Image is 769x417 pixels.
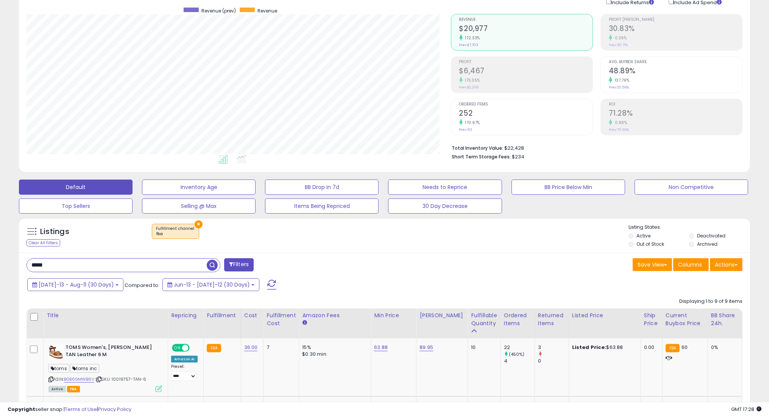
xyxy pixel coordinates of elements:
button: Default [19,180,133,195]
img: 41z8CS8OAmL._SL40_.jpg [48,344,64,359]
span: $234 [512,153,525,160]
div: Current Buybox Price [666,312,705,327]
small: Prev: 70.66% [609,127,629,132]
div: Ship Price [644,312,659,327]
div: BB Share 24h. [711,312,739,327]
b: Listed Price: [572,344,607,351]
p: Listing States: [629,224,750,231]
div: Cost [244,312,260,319]
button: Actions [710,258,742,271]
div: Ordered Items [504,312,532,327]
div: Displaying 1 to 9 of 9 items [679,298,742,305]
div: seller snap | | [8,406,131,413]
button: Columns [673,258,709,271]
span: ROI [609,102,742,107]
button: Non Competitive [635,180,748,195]
a: B0B69MWB9V [64,376,94,383]
span: All listings currently available for purchase on Amazon [48,386,66,392]
small: Prev: $2,366 [459,85,479,90]
span: 60 [682,344,688,351]
a: 36.00 [244,344,258,351]
small: (450%) [509,351,525,357]
div: fba [156,231,195,237]
span: FBA [67,386,80,392]
button: Selling @ Max [142,198,256,214]
div: Preset: [171,364,198,381]
button: Inventory Age [142,180,256,195]
div: Min Price [374,312,413,319]
button: Filters [224,258,254,271]
small: 170.97% [463,120,480,126]
small: Prev: $7,703 [459,43,479,47]
div: 3 [538,344,569,351]
small: 172.33% [463,35,480,41]
h2: 71.28% [609,109,742,119]
button: Items Being Repriced [265,198,379,214]
div: Fulfillment Cost [267,312,296,327]
label: Out of Stock [636,241,664,247]
a: Privacy Policy [98,406,131,413]
div: $63.88 [572,344,635,351]
span: Fulfillment channel : [156,226,195,237]
div: Repricing [171,312,200,319]
h2: 252 [459,109,593,119]
label: Archived [697,241,718,247]
span: [DATE]-13 - Aug-11 (30 Days) [39,281,114,288]
span: OFF [189,345,201,351]
span: 2025-08-13 17:28 GMT [731,406,761,413]
button: Top Sellers [19,198,133,214]
h2: $6,467 [459,67,593,77]
span: Ordered Items [459,102,593,107]
button: Save View [633,258,672,271]
button: BB Drop in 7d [265,180,379,195]
button: BB Price Below Min [512,180,625,195]
div: 0 [538,358,569,364]
button: [DATE]-13 - Aug-11 (30 Days) [27,278,123,291]
small: 0.39% [612,35,627,41]
div: $0.30 min [302,351,365,358]
span: Revenue [257,8,277,14]
h2: $20,977 [459,24,593,34]
div: Amazon AI [171,356,198,363]
a: 89.95 [420,344,433,351]
small: Prev: 20.56% [609,85,629,90]
span: Profit [459,60,593,64]
small: FBA [666,344,680,352]
div: 7 [267,344,293,351]
button: 30 Day Decrease [388,198,502,214]
h2: 30.83% [609,24,742,34]
span: toms [48,364,69,373]
div: Fulfillment [207,312,237,319]
small: 0.88% [612,120,627,126]
span: Profit [PERSON_NAME] [609,18,742,22]
span: toms inc [70,364,99,373]
div: Returned Items [538,312,566,327]
a: 63.88 [374,344,388,351]
small: Amazon Fees. [302,319,307,326]
div: Fulfillable Quantity [471,312,497,327]
small: FBA [207,344,221,352]
div: Listed Price [572,312,638,319]
div: 10 [471,344,494,351]
small: 173.35% [463,78,480,83]
div: 15% [302,344,365,351]
div: Clear All Filters [27,239,60,246]
div: 22 [504,344,535,351]
div: Title [47,312,165,319]
small: Prev: 30.71% [609,43,628,47]
b: TOMS Women's, [PERSON_NAME] TAN Leather 6 M [66,344,158,360]
label: Deactivated [697,233,725,239]
span: Revenue (prev) [201,8,236,14]
b: Short Term Storage Fees: [452,153,511,160]
div: Amazon Fees [302,312,368,319]
h2: 48.89% [609,67,742,77]
span: Compared to: [125,282,159,289]
li: $22,428 [452,143,737,152]
strong: Copyright [8,406,35,413]
span: Columns [678,261,702,268]
div: ASIN: [48,344,162,391]
b: Total Inventory Value: [452,145,504,151]
div: 4 [504,358,535,364]
div: 0.00 [644,344,657,351]
button: Needs to Reprice [388,180,502,195]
